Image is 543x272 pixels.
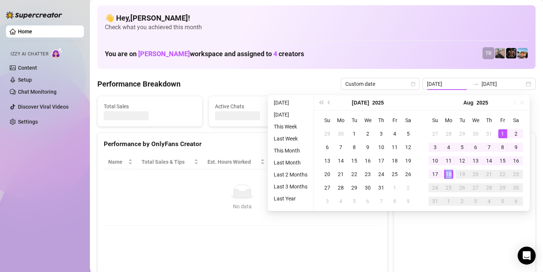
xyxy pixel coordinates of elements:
span: calendar [411,82,415,86]
a: Content [18,65,37,71]
th: Total Sales & Tips [137,155,203,169]
img: Trent [506,48,516,58]
a: Chat Monitoring [18,89,57,95]
span: Name [108,158,127,166]
img: Zach [517,48,528,58]
th: Chat Conversion [319,155,381,169]
span: Chat Conversion [324,158,371,166]
input: End date [482,80,524,88]
span: Active Chats [215,102,307,111]
a: Setup [18,77,32,83]
div: Performance by OnlyFans Creator [104,139,381,149]
a: Settings [18,119,38,125]
div: Sales by OnlyFans Creator [400,139,529,149]
a: Home [18,28,32,34]
div: Open Intercom Messenger [518,247,536,265]
span: Check what you achieved this month [105,23,528,31]
span: swap-right [473,81,479,87]
h1: You are on workspace and assigned to creators [105,50,304,58]
h4: Performance Breakdown [97,79,181,89]
span: Custom date [345,78,415,90]
th: Name [104,155,137,169]
span: Total Sales [104,102,196,111]
span: [PERSON_NAME] [138,50,190,58]
span: Izzy AI Chatter [10,51,48,58]
div: Est. Hours Worked [207,158,259,166]
th: Sales / Hour [269,155,319,169]
span: 4 [273,50,277,58]
a: Discover Viral Videos [18,104,69,110]
span: to [473,81,479,87]
span: Messages Sent [326,102,418,111]
img: AI Chatter [51,48,63,58]
h4: 👋 Hey, [PERSON_NAME] ! [105,13,528,23]
input: Start date [427,80,470,88]
div: No data [111,202,374,211]
span: TR [485,49,492,57]
img: LC [495,48,505,58]
span: Total Sales & Tips [142,158,192,166]
img: logo-BBDzfeDw.svg [6,11,62,19]
span: Sales / Hour [274,158,309,166]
